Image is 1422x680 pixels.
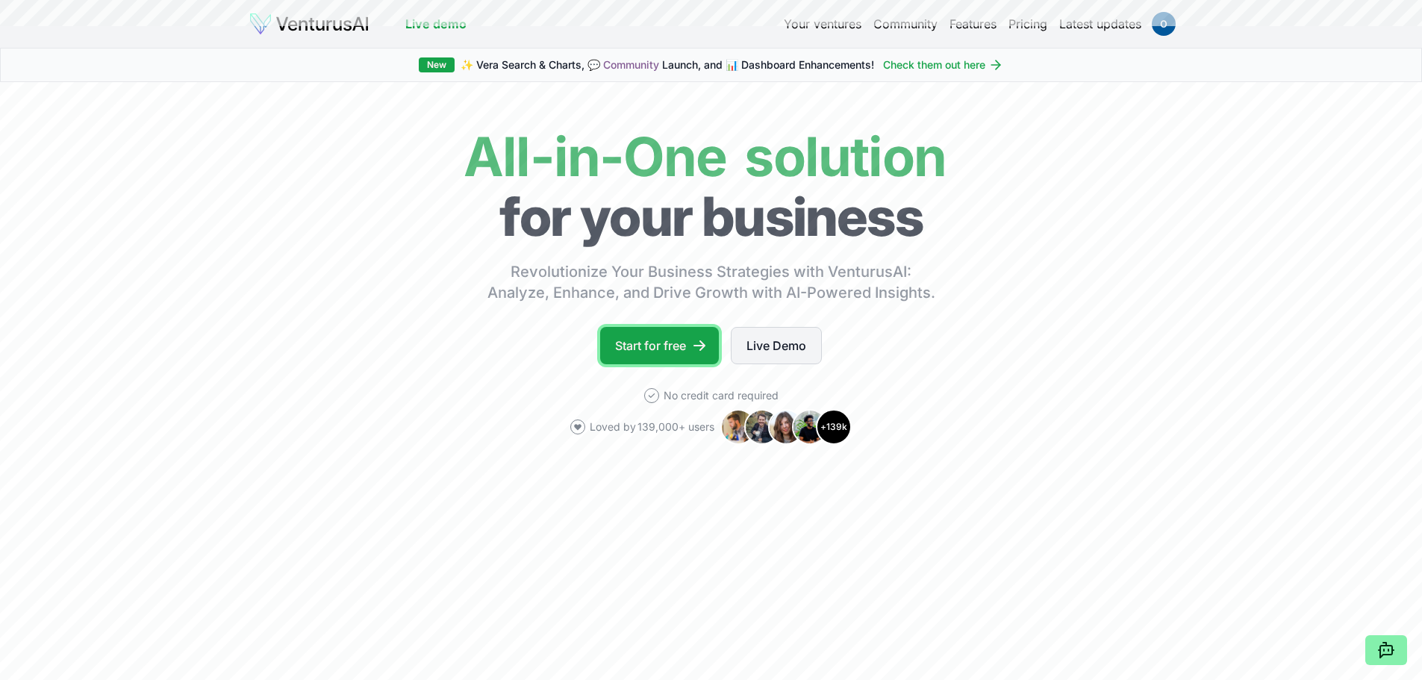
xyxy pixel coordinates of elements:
a: Live Demo [731,327,822,364]
img: Avatar 1 [720,409,756,445]
a: Community [603,58,659,71]
img: Avatar 2 [744,409,780,445]
a: Check them out here [883,57,1003,72]
div: New [419,57,455,72]
img: Avatar 4 [792,409,828,445]
a: Start for free [600,327,719,364]
span: ✨ Vera Search & Charts, 💬 Launch, and 📊 Dashboard Enhancements! [461,57,874,72]
img: Avatar 3 [768,409,804,445]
